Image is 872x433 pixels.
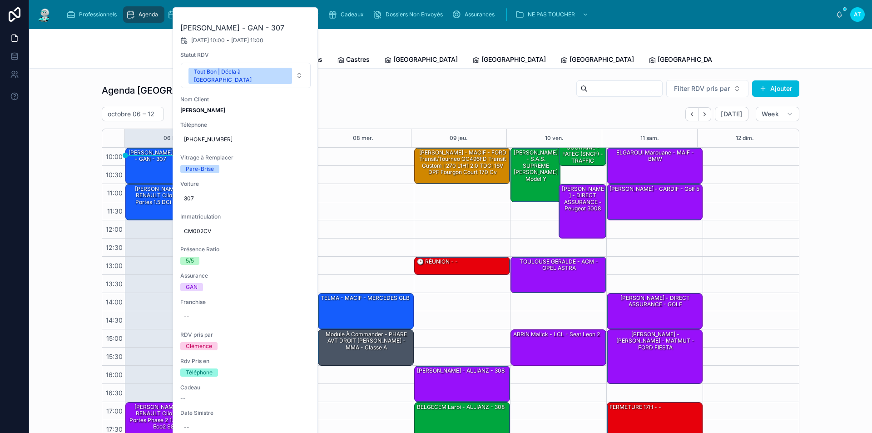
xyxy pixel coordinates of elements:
div: Clémence [186,342,212,350]
div: TOULOUSE GERALDE - ACM - OPEL ASTRA [512,258,605,273]
a: Assurances [449,6,501,23]
span: Week [762,110,779,118]
div: [PERSON_NAME] - CARDIF - golf 5 [609,185,700,193]
button: 06 lun. [163,129,182,147]
a: [GEOGRAPHIC_DATA] [472,51,546,70]
div: [PERSON_NAME] - PACIFICA - RENAULT Clio FT-438-EZ V 5 Portes 1.5 dCi DPF S&S 85 cv [126,184,221,220]
div: 5/5 [186,257,194,265]
span: [DATE] 10:00 [191,37,225,44]
span: Cadeau [180,384,311,391]
span: Professionnels [79,11,117,18]
span: Franchise [180,299,311,306]
h2: [PERSON_NAME] - GAN - 307 [180,22,311,33]
div: GAN [186,283,198,291]
div: [PERSON_NAME] - ALLIANZ - 308 [416,367,505,375]
span: 15:00 [104,334,125,342]
div: [PERSON_NAME] - MACIF - FORD Transit/Tourneo GC496FD Transit Custom I 270 L1H1 2.0 TDCi 16V DPF F... [416,149,509,177]
span: -- [180,395,186,402]
span: 12:30 [104,244,125,251]
span: Vitrage à Remplacer [180,154,311,161]
span: [DATE] [721,110,742,118]
button: [DATE] [715,107,748,121]
div: [PERSON_NAME] - DIRECT ASSURANCE - Peugeot 3008 [559,184,606,238]
div: -- [184,313,189,320]
div: scrollable content [60,5,836,25]
h1: Agenda [GEOGRAPHIC_DATA] [102,84,230,97]
span: 16:00 [104,371,125,378]
span: [DATE] 11:00 [231,37,263,44]
span: CM002CV [184,228,307,235]
a: Ajouter [752,80,799,97]
span: 12:00 [104,225,125,233]
a: NE PAS TOUCHER [512,6,593,23]
a: Rack [290,6,325,23]
span: 11:30 [105,207,125,215]
div: ABRIN Malick - LCL - Seat leon 2 [511,330,606,365]
span: Voiture [180,180,311,188]
span: [GEOGRAPHIC_DATA] [658,55,722,64]
span: Statut RDV [180,51,311,59]
span: 10:30 [104,171,125,179]
div: [PERSON_NAME] - DIRECT ASSURANCE - GOLF [609,294,702,309]
span: 14:30 [104,316,125,324]
span: Nom Client [180,96,311,103]
div: [PERSON_NAME] - ALLIANZ - 308 [415,366,510,402]
div: TOULOUSE GERALDE - ACM - OPEL ASTRA [511,257,606,293]
div: TELMA - MACIF - MERCEDES GLB [320,294,411,302]
div: ELGAROUI Marouane - MAIF - BMW [609,149,702,164]
div: ABRIN Malick - LCL - Seat leon 2 [512,330,601,338]
span: - [227,37,229,44]
span: Assurances [465,11,495,18]
div: [PERSON_NAME] - L'OLIVIER - RENAULT Clio EZ-015-YJ IV 5 Portes Phase 2 1.5 dCi FAP Energy eco2 S&... [127,403,220,431]
span: 13:00 [104,262,125,269]
a: [GEOGRAPHIC_DATA] [560,51,634,70]
a: Professionnels [64,6,123,23]
div: [PERSON_NAME] THERMIQUE OCCITANIE - FATEC (SNCF) - TRAFFIC [559,130,606,165]
div: FERMETURE 17H - - [609,403,662,411]
div: [PERSON_NAME] - DIRECT ASSURANCE - Peugeot 3008 [560,185,606,213]
div: Module à commander - PHARE AVT DROIT [PERSON_NAME] - MMA - classe A [320,330,413,352]
span: 307 [184,195,307,202]
span: [GEOGRAPHIC_DATA] [393,55,458,64]
span: RDV pris par [180,331,311,338]
span: NE PAS TOUCHER [528,11,575,18]
span: 14:00 [104,298,125,306]
span: 15:30 [104,353,125,360]
span: Dossiers Non Envoyés [386,11,443,18]
a: [GEOGRAPHIC_DATA] [649,51,722,70]
div: BELGECEM Larbi - ALLIANZ - 308 [416,403,505,411]
span: 17:00 [104,407,125,415]
a: Dossiers Non Envoyés [370,6,449,23]
strong: [PERSON_NAME] [180,107,225,114]
img: App logo [36,7,53,22]
span: [PHONE_NUMBER] [184,136,307,143]
span: 17:30 [104,425,125,433]
div: Module à commander - PHARE AVT DROIT [PERSON_NAME] - MMA - classe A [318,330,413,365]
span: Assurance [180,272,311,279]
div: 🕒 RÉUNION - - [416,258,459,266]
span: Castres [346,55,370,64]
button: 12 dim. [736,129,754,147]
div: [PERSON_NAME] - DIRECT ASSURANCE - GOLF [607,294,702,329]
div: [PERSON_NAME] THERMIQUE OCCITANIE - FATEC (SNCF) - TRAFFIC [560,130,606,165]
div: [PERSON_NAME] - MACIF - FORD Transit/Tourneo GC496FD Transit Custom I 270 L1H1 2.0 TDCi 16V DPF F... [415,148,510,184]
button: Select Button [181,63,311,88]
a: Agenda [123,6,164,23]
div: Tout Bon | Décla à [GEOGRAPHIC_DATA] [194,68,287,84]
a: Cadeaux [325,6,370,23]
div: [PERSON_NAME] - GAN - 307 [126,148,175,184]
div: [PERSON_NAME] - GAN - 307 [127,149,174,164]
span: 13:30 [104,280,125,288]
div: 09 jeu. [450,129,468,147]
button: 11 sam. [640,129,659,147]
span: Date Sinistre [180,409,311,417]
div: Téléphone [186,368,213,377]
span: AT [854,11,861,18]
span: Agenda [139,11,158,18]
span: [GEOGRAPHIC_DATA] [481,55,546,64]
a: [GEOGRAPHIC_DATA] [384,51,458,70]
div: TELMA - MACIF - MERCEDES GLB [318,294,413,329]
